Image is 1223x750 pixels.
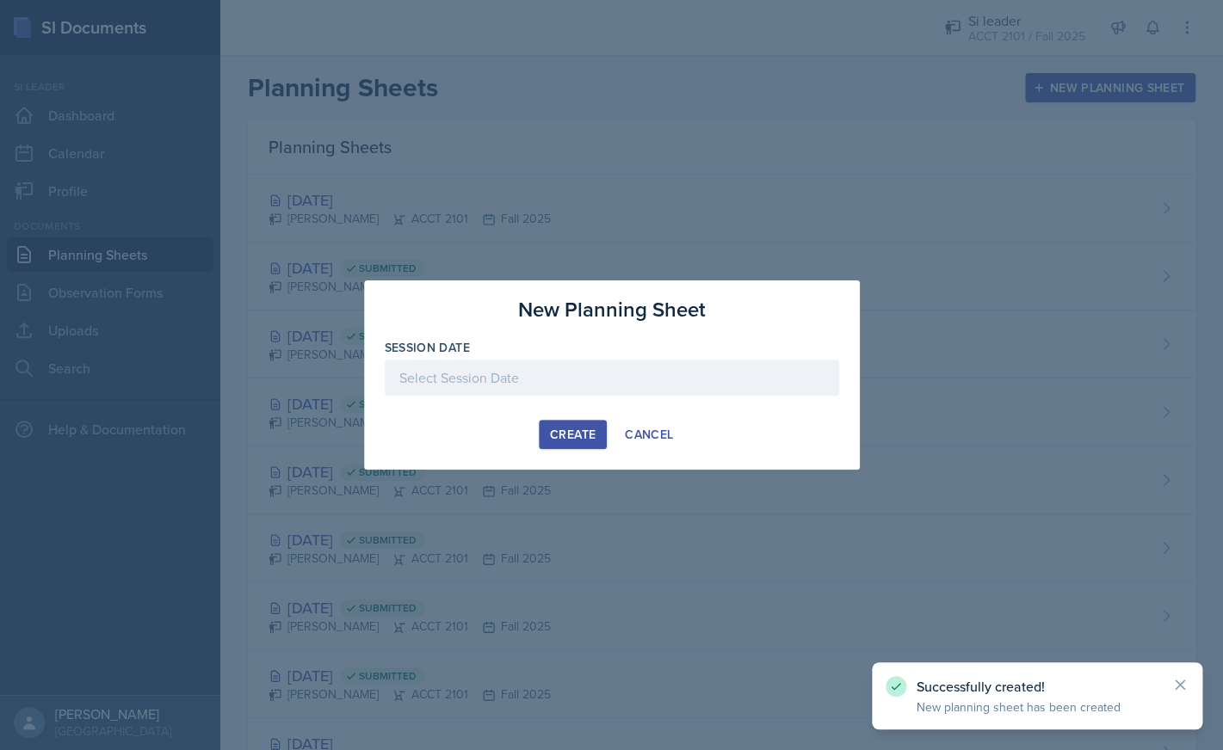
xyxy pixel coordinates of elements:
button: Cancel [614,420,684,449]
label: Session Date [385,339,470,356]
p: Successfully created! [917,678,1158,695]
div: Cancel [625,427,673,441]
h3: New Planning Sheet [518,294,706,325]
div: Create [550,427,596,441]
p: New planning sheet has been created [917,698,1158,716]
button: Create [539,420,607,449]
